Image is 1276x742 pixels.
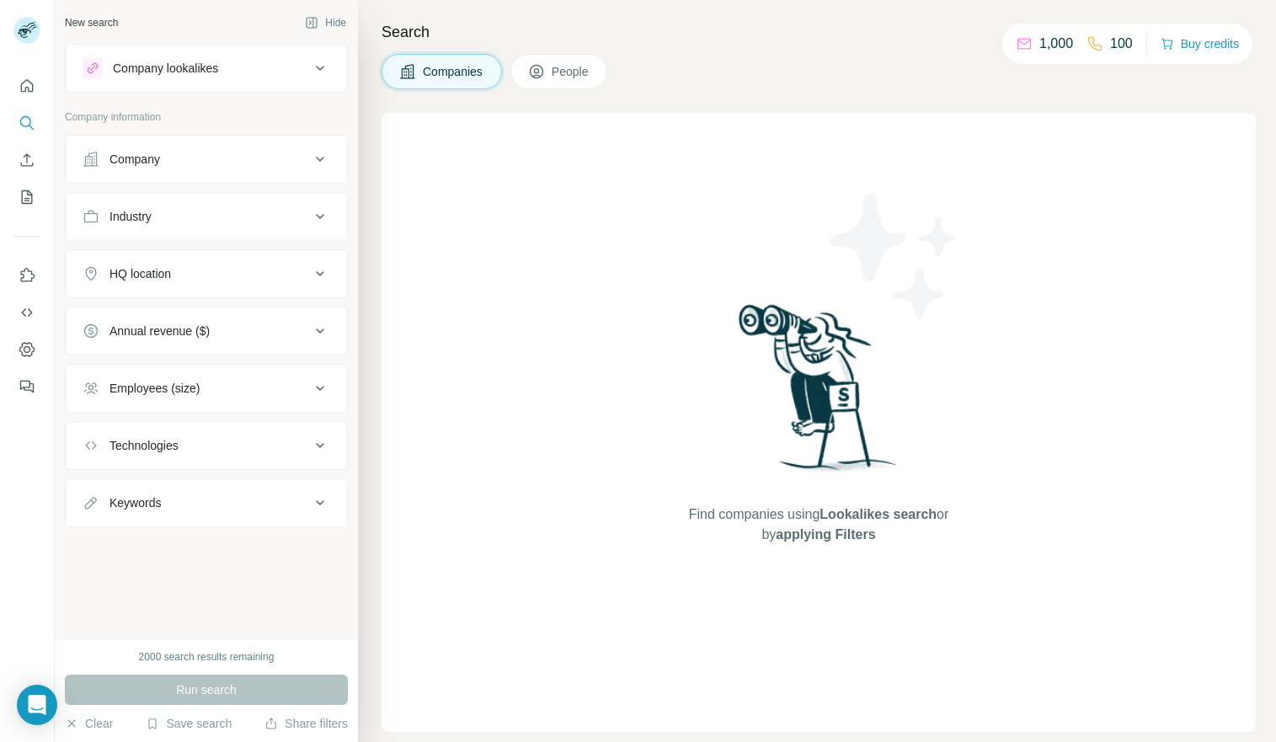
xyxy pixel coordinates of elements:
[293,10,358,35] button: Hide
[139,649,275,665] div: 2000 search results remaining
[66,139,347,179] button: Company
[66,483,347,523] button: Keywords
[382,20,1256,44] h4: Search
[13,260,40,291] button: Use Surfe on LinkedIn
[819,180,970,332] img: Surfe Illustration - Stars
[1161,32,1239,56] button: Buy credits
[17,685,57,725] div: Open Intercom Messenger
[109,494,161,511] div: Keywords
[66,254,347,294] button: HQ location
[146,715,232,732] button: Save search
[820,507,937,521] span: Lookalikes search
[423,63,484,80] span: Companies
[65,15,118,30] div: New search
[776,527,875,542] span: applying Filters
[264,715,348,732] button: Share filters
[109,437,179,454] div: Technologies
[552,63,590,80] span: People
[65,715,113,732] button: Clear
[66,368,347,408] button: Employees (size)
[66,311,347,351] button: Annual revenue ($)
[13,334,40,365] button: Dashboard
[109,208,152,225] div: Industry
[13,297,40,328] button: Use Surfe API
[66,425,347,466] button: Technologies
[109,380,200,397] div: Employees (size)
[109,151,160,168] div: Company
[66,48,347,88] button: Company lookalikes
[1039,34,1073,54] p: 1,000
[731,300,906,488] img: Surfe Illustration - Woman searching with binoculars
[109,265,171,282] div: HQ location
[13,71,40,101] button: Quick start
[13,145,40,175] button: Enrich CSV
[1110,34,1133,54] p: 100
[13,371,40,402] button: Feedback
[113,60,218,77] div: Company lookalikes
[684,504,953,545] span: Find companies using or by
[109,323,210,339] div: Annual revenue ($)
[65,109,348,125] p: Company information
[66,196,347,237] button: Industry
[13,182,40,212] button: My lists
[13,108,40,138] button: Search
